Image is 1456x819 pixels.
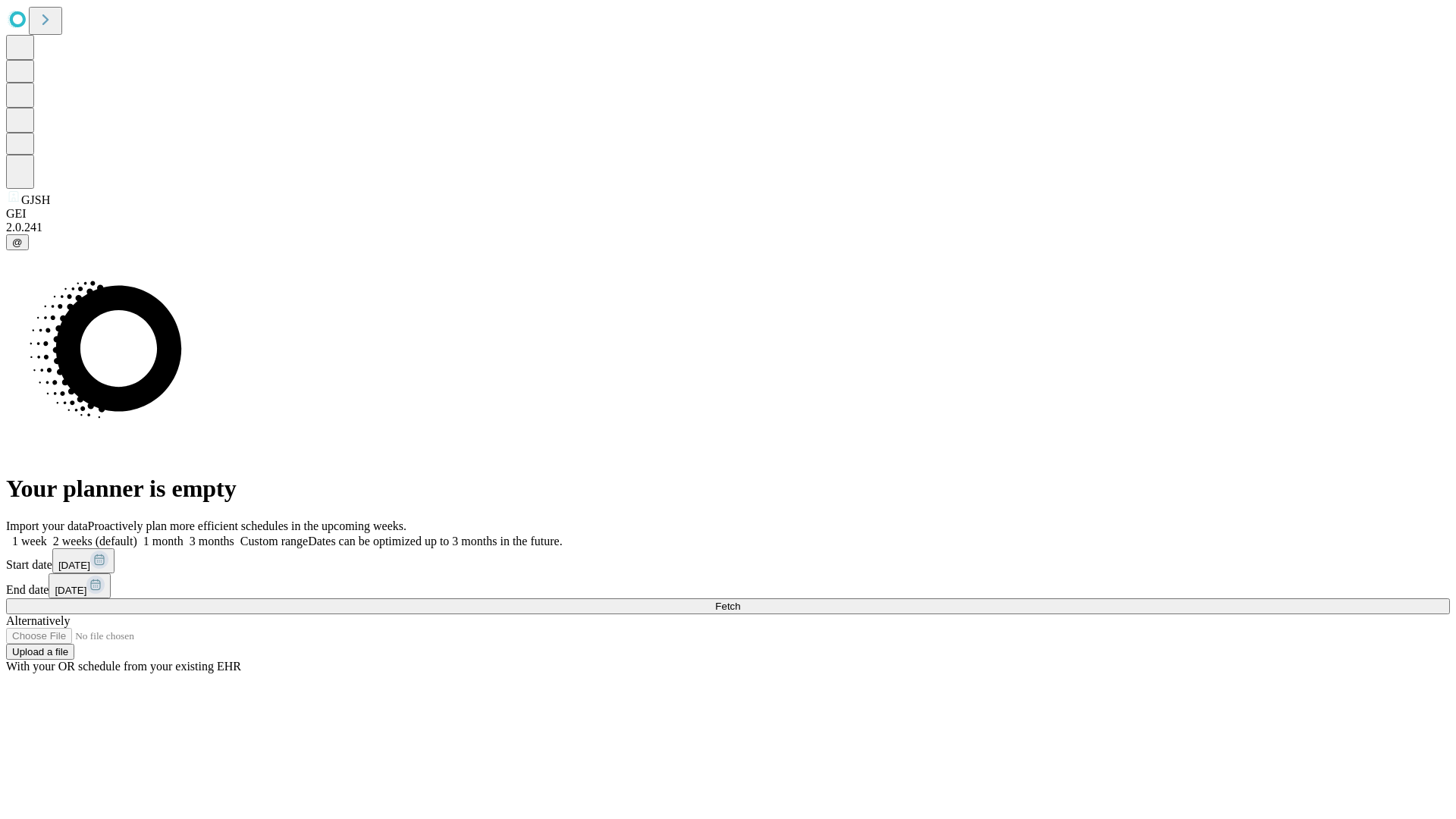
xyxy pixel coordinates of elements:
span: Fetch [715,601,740,612]
span: 1 month [143,535,184,548]
span: Dates can be optimized up to 3 months in the future. [308,535,562,548]
span: [DATE] [58,560,90,571]
button: [DATE] [52,548,115,573]
div: End date [6,573,1450,598]
span: Proactively plan more efficient schedules in the upcoming weeks. [88,519,406,532]
div: GEI [6,207,1450,221]
span: 2 weeks (default) [53,535,137,548]
span: 3 months [190,535,234,548]
div: 2.0.241 [6,221,1450,234]
span: 1 week [12,535,47,548]
button: @ [6,234,29,250]
button: Upload a file [6,644,74,660]
button: [DATE] [49,573,111,598]
span: [DATE] [55,585,86,596]
span: @ [12,237,23,248]
span: Alternatively [6,614,70,627]
h1: Your planner is empty [6,475,1450,503]
div: Start date [6,548,1450,573]
span: GJSH [21,193,50,206]
span: Custom range [240,535,308,548]
span: Import your data [6,519,88,532]
button: Fetch [6,598,1450,614]
span: With your OR schedule from your existing EHR [6,660,241,673]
